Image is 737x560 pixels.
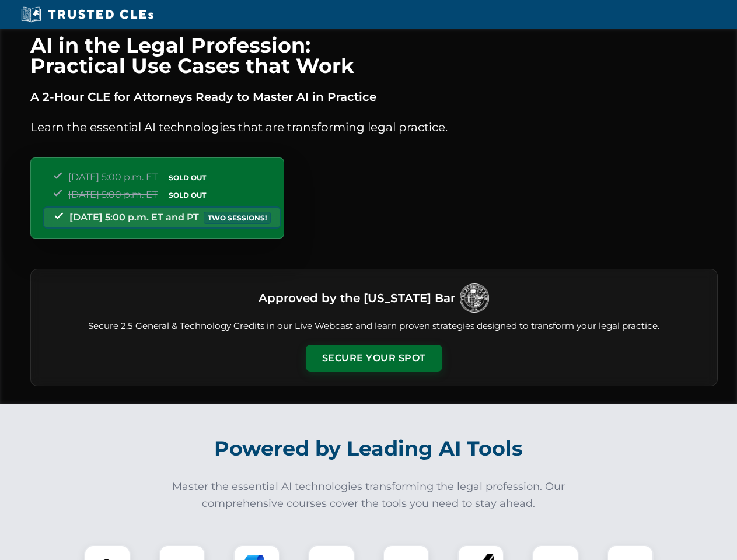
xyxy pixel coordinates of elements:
h1: AI in the Legal Profession: Practical Use Cases that Work [30,35,718,76]
img: Trusted CLEs [18,6,157,23]
h3: Approved by the [US_STATE] Bar [259,288,455,309]
span: SOLD OUT [165,171,210,184]
button: Secure Your Spot [306,345,442,372]
p: Learn the essential AI technologies that are transforming legal practice. [30,118,718,136]
p: Master the essential AI technologies transforming the legal profession. Our comprehensive courses... [165,478,573,512]
h2: Powered by Leading AI Tools [46,428,692,469]
img: Logo [460,283,489,313]
span: SOLD OUT [165,189,210,201]
p: Secure 2.5 General & Technology Credits in our Live Webcast and learn proven strategies designed ... [45,320,703,333]
span: [DATE] 5:00 p.m. ET [68,189,158,200]
p: A 2-Hour CLE for Attorneys Ready to Master AI in Practice [30,87,718,106]
span: [DATE] 5:00 p.m. ET [68,171,158,183]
